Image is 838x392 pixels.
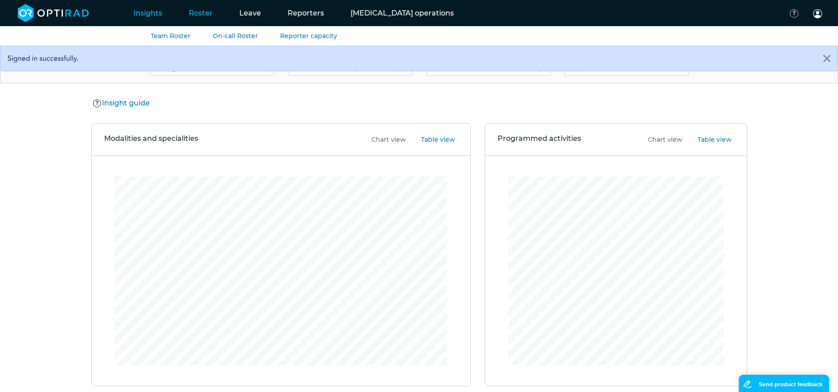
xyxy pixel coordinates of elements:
button: Close [816,46,838,71]
button: Table view [410,135,458,145]
img: Help Icon [93,98,102,109]
h3: Programmed activities [498,134,581,145]
button: Chart view [361,135,409,145]
a: Team Roster [151,32,191,40]
button: Chart view [637,135,685,145]
h3: Modalities and specialities [104,134,198,145]
button: Insight guide [91,97,152,109]
a: Reporter capacity [280,32,337,40]
img: brand-opti-rad-logos-blue-and-white-d2f68631ba2948856bd03f2d395fb146ddc8fb01b4b6e9315ea85fa773367... [18,4,89,22]
button: Table view [687,135,734,145]
a: On-call Roster [213,32,258,40]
